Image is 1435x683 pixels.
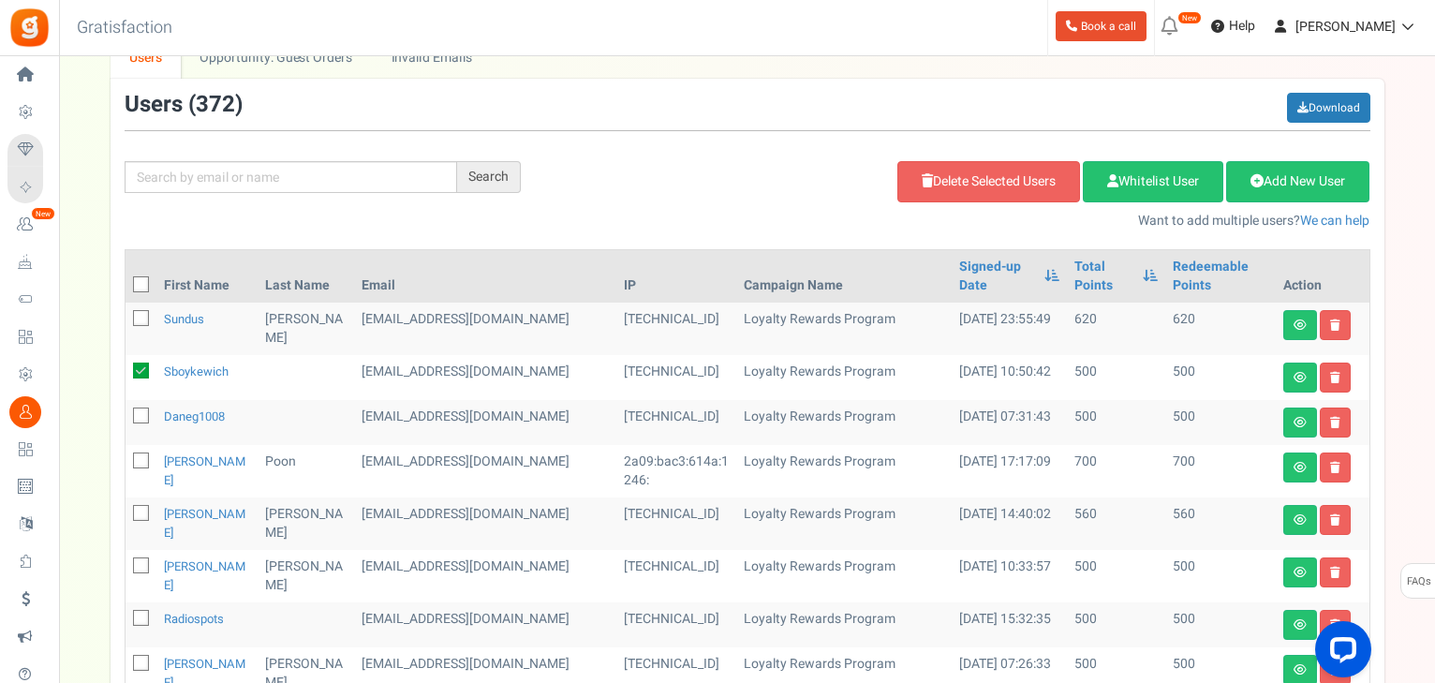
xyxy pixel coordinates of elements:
[1067,497,1165,550] td: 560
[258,303,354,355] td: [PERSON_NAME]
[181,37,371,79] a: Opportunity: Guest Orders
[196,88,235,121] span: 372
[7,209,51,241] a: New
[164,453,245,489] a: [PERSON_NAME]
[125,161,457,193] input: Search by email or name
[1294,619,1307,631] i: View details
[1294,417,1307,428] i: View details
[616,550,736,602] td: [TECHNICAL_ID]
[1083,161,1223,202] a: Whitelist User
[164,557,245,594] a: [PERSON_NAME]
[736,497,952,550] td: Loyalty Rewards Program
[1226,161,1369,202] a: Add New User
[164,408,225,425] a: daneg1008
[354,250,616,303] th: Email
[616,445,736,497] td: 2a09:bac3:614a:1246:
[354,445,616,497] td: customer
[736,400,952,445] td: Loyalty Rewards Program
[1165,400,1276,445] td: 500
[1165,550,1276,602] td: 500
[952,602,1066,647] td: [DATE] 15:32:35
[1067,400,1165,445] td: 500
[164,610,224,628] a: radiospots
[736,602,952,647] td: Loyalty Rewards Program
[1294,567,1307,578] i: View details
[616,303,736,355] td: [TECHNICAL_ID]
[354,355,616,400] td: customer
[457,161,521,193] div: Search
[354,497,616,550] td: [EMAIL_ADDRESS][DOMAIN_NAME]
[1294,664,1307,676] i: View details
[952,355,1066,400] td: [DATE] 10:50:42
[1330,417,1340,428] i: Delete user
[616,355,736,400] td: [TECHNICAL_ID]
[258,445,354,497] td: Poon
[736,250,952,303] th: Campaign Name
[1067,303,1165,355] td: 620
[31,207,55,220] em: New
[1295,17,1396,37] span: [PERSON_NAME]
[372,37,491,79] a: Invalid Emails
[1204,11,1263,41] a: Help
[8,7,51,49] img: Gratisfaction
[56,9,193,47] h3: Gratisfaction
[1177,11,1202,24] em: New
[616,250,736,303] th: IP
[354,303,616,355] td: [EMAIL_ADDRESS][DOMAIN_NAME]
[1294,372,1307,383] i: View details
[952,497,1066,550] td: [DATE] 14:40:02
[1330,567,1340,578] i: Delete user
[952,400,1066,445] td: [DATE] 07:31:43
[1165,497,1276,550] td: 560
[164,363,229,380] a: sboykewich
[354,550,616,602] td: customer
[164,310,204,328] a: Sundus
[164,505,245,542] a: [PERSON_NAME]
[258,497,354,550] td: [PERSON_NAME]
[1294,514,1307,526] i: View details
[549,212,1370,230] p: Want to add multiple users?
[959,258,1034,295] a: Signed-up Date
[125,93,243,117] h3: Users ( )
[1294,319,1307,331] i: View details
[616,400,736,445] td: [TECHNICAL_ID]
[1165,303,1276,355] td: 620
[736,355,952,400] td: Loyalty Rewards Program
[354,400,616,445] td: customer
[952,550,1066,602] td: [DATE] 10:33:57
[1165,355,1276,400] td: 500
[736,303,952,355] td: Loyalty Rewards Program
[1173,258,1268,295] a: Redeemable Points
[736,445,952,497] td: Loyalty Rewards Program
[1067,445,1165,497] td: 700
[354,602,616,647] td: customer
[736,550,952,602] td: Loyalty Rewards Program
[1406,564,1431,600] span: FAQs
[1287,93,1370,123] a: Download
[258,250,354,303] th: Last Name
[1074,258,1133,295] a: Total Points
[1224,17,1255,36] span: Help
[1067,355,1165,400] td: 500
[1067,602,1165,647] td: 500
[258,550,354,602] td: [PERSON_NAME]
[952,303,1066,355] td: [DATE] 23:55:49
[1330,319,1340,331] i: Delete user
[1330,462,1340,473] i: Delete user
[616,602,736,647] td: [TECHNICAL_ID]
[1300,211,1369,230] a: We can help
[1067,550,1165,602] td: 500
[1276,250,1369,303] th: Action
[1056,11,1147,41] a: Book a call
[1330,514,1340,526] i: Delete user
[1165,602,1276,647] td: 500
[111,37,182,79] a: Users
[1294,462,1307,473] i: View details
[1330,372,1340,383] i: Delete user
[616,497,736,550] td: [TECHNICAL_ID]
[897,161,1080,202] a: Delete Selected Users
[952,445,1066,497] td: [DATE] 17:17:09
[156,250,258,303] th: First Name
[1165,445,1276,497] td: 700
